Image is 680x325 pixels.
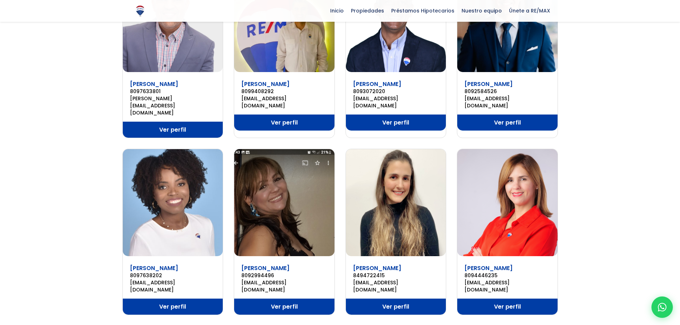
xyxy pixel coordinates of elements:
a: [PERSON_NAME] [130,80,178,88]
a: [EMAIL_ADDRESS][DOMAIN_NAME] [464,279,550,293]
a: Ver perfil [123,122,223,138]
a: [EMAIL_ADDRESS][DOMAIN_NAME] [353,279,439,293]
a: 8092584526 [464,88,550,95]
a: Ver perfil [457,115,558,131]
a: [PERSON_NAME] [241,264,289,272]
a: [EMAIL_ADDRESS][DOMAIN_NAME] [130,279,216,293]
a: [PERSON_NAME] [353,80,401,88]
a: 8092994496 [241,272,327,279]
a: 8099408292 [241,88,327,95]
span: Préstamos Hipotecarios [388,5,458,16]
a: Ver perfil [234,299,334,315]
span: Inicio [327,5,347,16]
img: Claudia Tejada [123,149,223,256]
a: [PERSON_NAME] [241,80,289,88]
a: Ver perfil [346,299,446,315]
a: [PERSON_NAME] [353,264,401,272]
a: [PERSON_NAME] [464,264,513,272]
span: Propiedades [347,5,388,16]
img: Cristina Alba [457,149,558,256]
a: [PERSON_NAME] [130,264,178,272]
a: 8097638202 [130,272,216,279]
img: Cleo Corporan [234,149,334,256]
a: [PERSON_NAME] [464,80,513,88]
img: Logo de REMAX [134,5,146,17]
a: [EMAIL_ADDRESS][DOMAIN_NAME] [353,95,439,109]
a: Ver perfil [346,115,446,131]
a: [EMAIL_ADDRESS][DOMAIN_NAME] [464,95,550,109]
span: Nuestro equipo [458,5,505,16]
a: [EMAIL_ADDRESS][DOMAIN_NAME] [241,95,327,109]
a: Ver perfil [457,299,558,315]
a: 8097633801 [130,88,216,95]
a: Ver perfil [234,115,334,131]
a: [PERSON_NAME][EMAIL_ADDRESS][DOMAIN_NAME] [130,95,216,116]
a: 8094446235 [464,272,550,279]
a: 8093072020 [353,88,439,95]
a: 8494722415 [353,272,439,279]
img: Cora Montalvo [346,149,446,256]
a: Ver perfil [123,299,223,315]
a: [EMAIL_ADDRESS][DOMAIN_NAME] [241,279,327,293]
span: Únete a RE/MAX [505,5,554,16]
